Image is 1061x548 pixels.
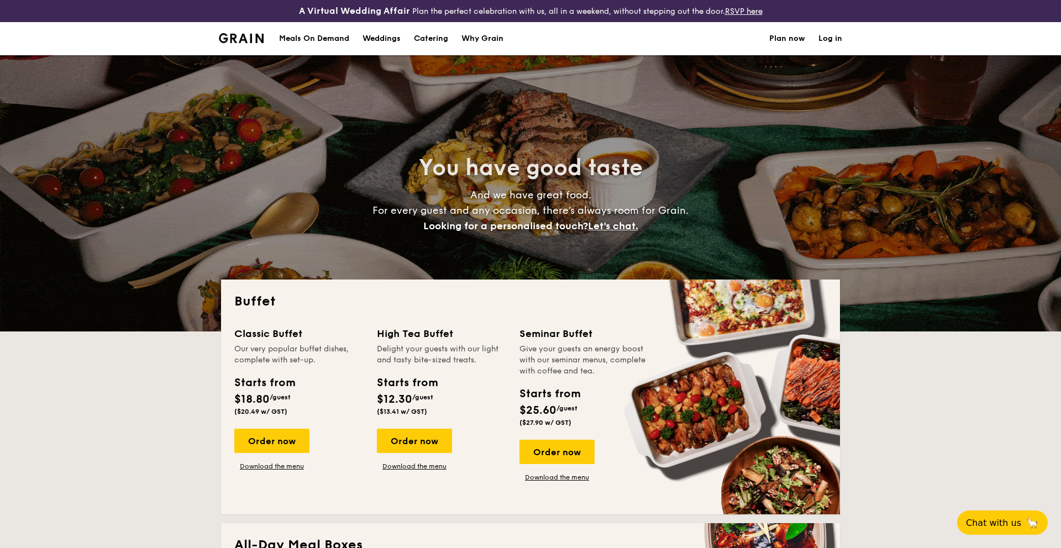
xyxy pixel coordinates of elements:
[966,518,1021,528] span: Chat with us
[455,22,510,55] a: Why Grain
[377,429,452,453] div: Order now
[769,22,805,55] a: Plan now
[519,386,580,402] div: Starts from
[957,510,1048,535] button: Chat with us🦙
[461,22,503,55] div: Why Grain
[234,344,364,366] div: Our very popular buffet dishes, complete with set-up.
[234,375,295,391] div: Starts from
[272,22,356,55] a: Meals On Demand
[377,408,427,415] span: ($13.41 w/ GST)
[519,404,556,417] span: $25.60
[270,393,291,401] span: /guest
[356,22,407,55] a: Weddings
[519,326,649,341] div: Seminar Buffet
[407,22,455,55] a: Catering
[725,7,763,16] a: RSVP here
[556,404,577,412] span: /guest
[818,22,842,55] a: Log in
[234,293,827,310] h2: Buffet
[377,375,437,391] div: Starts from
[377,393,412,406] span: $12.30
[234,326,364,341] div: Classic Buffet
[412,393,433,401] span: /guest
[519,440,595,464] div: Order now
[234,429,309,453] div: Order now
[377,462,452,471] a: Download the menu
[519,473,595,482] a: Download the menu
[519,344,649,377] div: Give your guests an energy boost with our seminar menus, complete with coffee and tea.
[377,344,506,366] div: Delight your guests with our light and tasty bite-sized treats.
[1026,517,1039,529] span: 🦙
[219,33,264,43] img: Grain
[234,408,287,415] span: ($20.49 w/ GST)
[234,393,270,406] span: $18.80
[212,4,849,18] div: Plan the perfect celebration with us, all in a weekend, without stepping out the door.
[219,33,264,43] a: Logotype
[299,4,410,18] h4: A Virtual Wedding Affair
[414,22,448,55] h1: Catering
[363,22,401,55] div: Weddings
[234,462,309,471] a: Download the menu
[377,326,506,341] div: High Tea Buffet
[519,419,571,426] span: ($27.90 w/ GST)
[588,220,638,232] span: Let's chat.
[279,22,349,55] div: Meals On Demand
